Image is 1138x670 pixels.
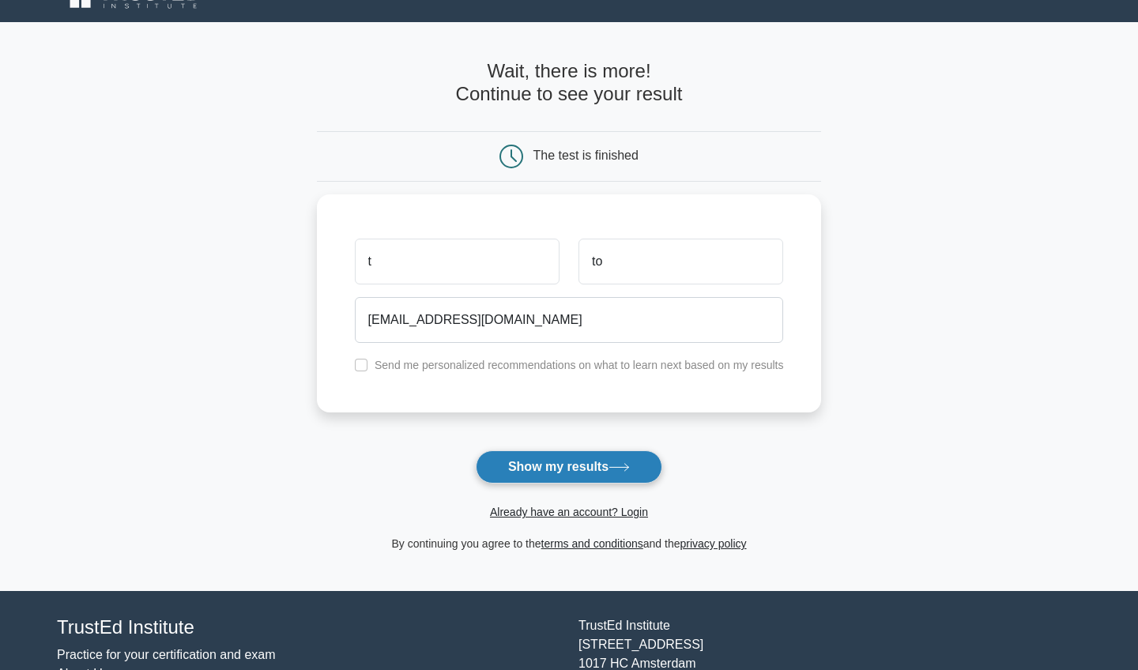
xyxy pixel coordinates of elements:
[541,537,643,550] a: terms and conditions
[375,359,784,371] label: Send me personalized recommendations on what to learn next based on my results
[355,297,784,343] input: Email
[57,616,560,639] h4: TrustEd Institute
[680,537,747,550] a: privacy policy
[307,534,831,553] div: By continuing you agree to the and the
[355,239,560,284] input: First name
[578,239,783,284] input: Last name
[490,506,648,518] a: Already have an account? Login
[476,450,662,484] button: Show my results
[533,149,639,162] div: The test is finished
[317,60,822,106] h4: Wait, there is more! Continue to see your result
[57,648,276,661] a: Practice for your certification and exam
